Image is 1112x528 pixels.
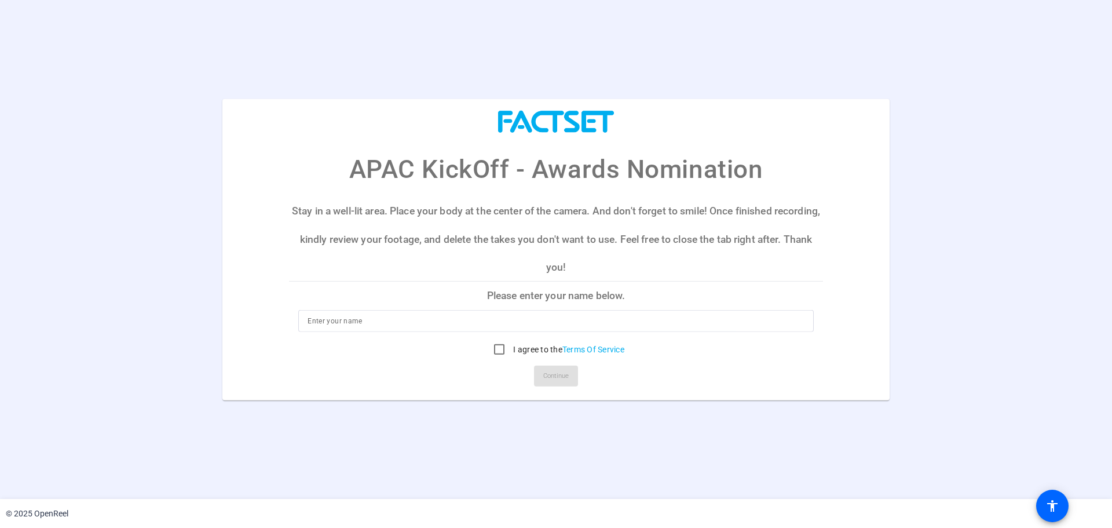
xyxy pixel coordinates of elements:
img: company-logo [498,110,614,133]
p: Please enter your name below. [289,282,823,309]
mat-icon: accessibility [1045,499,1059,513]
a: Terms Of Service [562,345,624,354]
p: Stay in a well-lit area. Place your body at the center of the camera. And don't forget to smile! ... [289,197,823,281]
p: APAC KickOff - Awards Nomination [349,150,763,188]
input: Enter your name [308,314,804,328]
div: © 2025 OpenReel [6,508,68,520]
label: I agree to the [511,344,624,355]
